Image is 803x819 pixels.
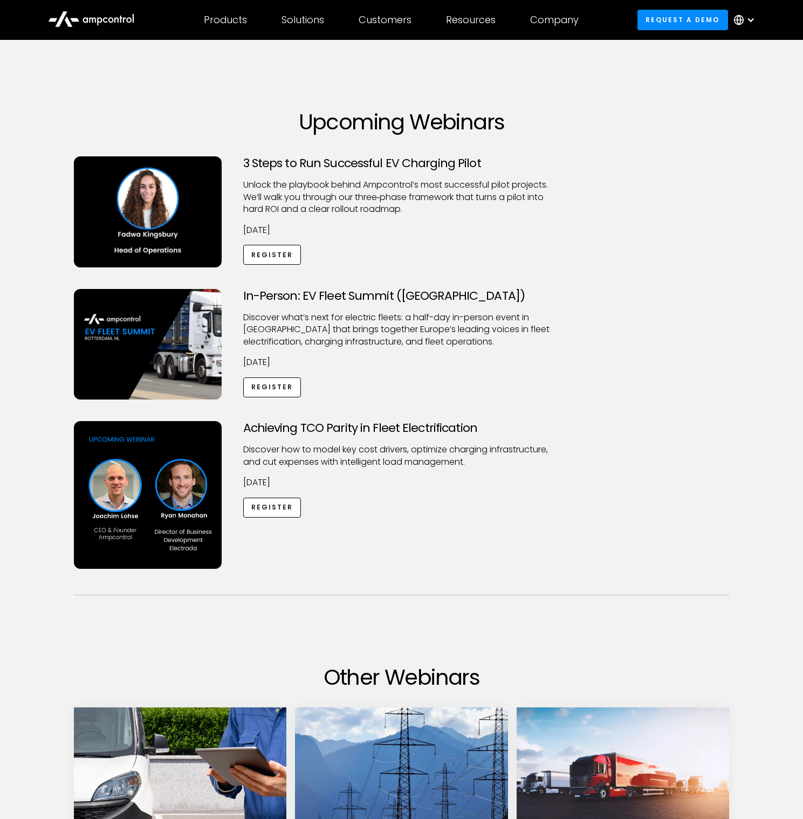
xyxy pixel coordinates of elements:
[282,14,324,26] div: Solutions
[243,289,560,303] h3: In-Person: EV Fleet Summit ([GEOGRAPHIC_DATA])
[243,224,560,236] p: [DATE]
[243,498,301,518] a: Register
[243,312,560,348] p: ​Discover what’s next for electric fleets: a half-day in-person event in [GEOGRAPHIC_DATA] that b...
[243,356,560,368] p: [DATE]
[530,14,579,26] div: Company
[204,14,247,26] div: Products
[446,14,496,26] div: Resources
[359,14,411,26] div: Customers
[637,10,728,30] a: Request a demo
[243,156,560,170] h3: 3 Steps to Run Successful EV Charging Pilot
[74,109,730,135] h1: Upcoming Webinars
[243,477,560,488] p: [DATE]
[74,664,730,690] h2: Other Webinars
[243,245,301,265] a: Register
[243,179,560,215] p: Unlock the playbook behind Ampcontrol’s most successful pilot projects. We’ll walk you through ou...
[243,444,560,468] p: Discover how to model key cost drivers, optimize charging infrastructure, and cut expenses with i...
[243,377,301,397] a: Register
[243,421,560,435] h3: Achieving TCO Parity in Fleet Electrification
